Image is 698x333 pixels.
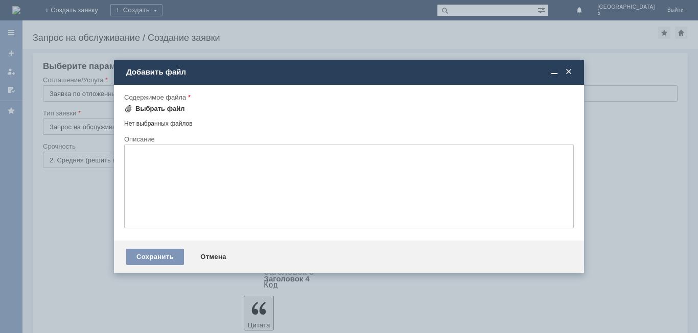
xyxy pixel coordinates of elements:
div: Описание [124,136,572,142]
div: Добавить файл [126,67,574,77]
div: Выбрать файл [135,105,185,113]
div: Нет выбранных файлов [124,116,574,128]
div: [PERSON_NAME]/ [PERSON_NAME] удалить отложенный чек за [DATE] [4,4,149,20]
span: Закрыть [564,67,574,77]
div: Содержимое файла [124,94,572,101]
span: Свернуть (Ctrl + M) [549,67,560,77]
